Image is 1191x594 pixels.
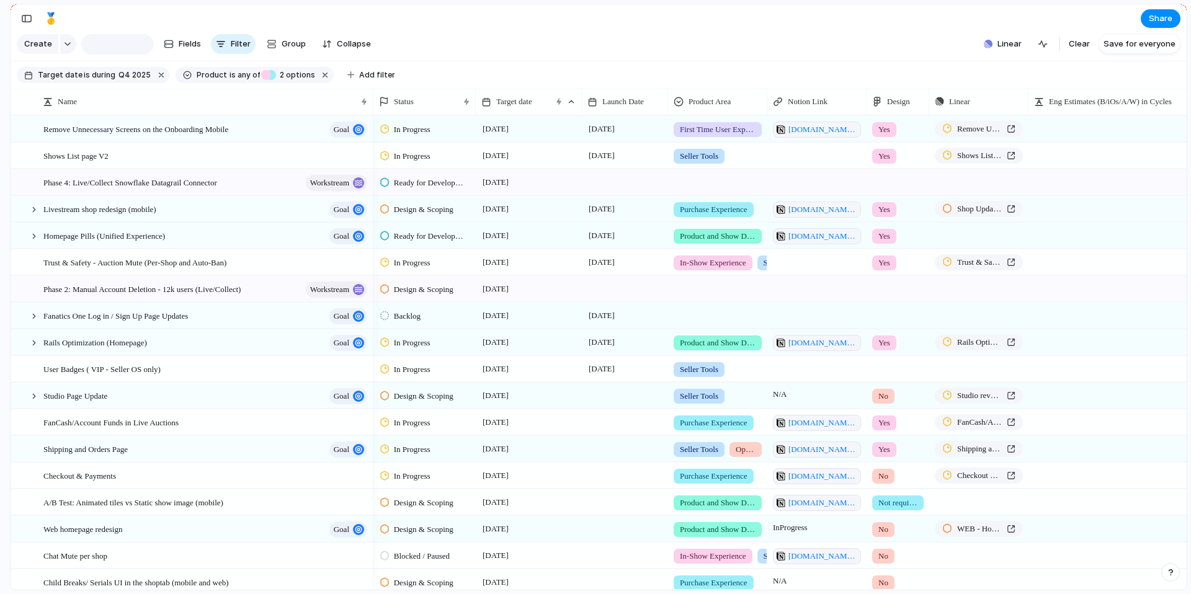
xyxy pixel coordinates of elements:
span: [DATE] [480,521,512,536]
span: Chat Mute per shop [43,548,107,562]
span: Collapse [337,38,371,50]
span: Yes [878,123,890,136]
span: Clear [1069,38,1090,50]
span: Filter [231,38,251,50]
span: Seller Tools [680,443,718,456]
span: Save for everyone [1104,38,1175,50]
span: Share [1149,12,1172,25]
span: [DATE] [480,255,512,270]
span: [DATE] [480,335,512,350]
span: Ready for Development [394,177,465,189]
span: First Time User Experience [680,123,756,136]
span: Status [394,95,414,108]
span: Product and Show Discovery [680,497,756,509]
span: [DATE] [480,575,512,590]
span: goal [334,228,349,245]
span: Yes [878,257,890,269]
span: [DOMAIN_NAME][URL] [788,337,857,349]
span: Group [282,38,306,50]
span: Seller Tools [680,363,718,376]
span: Rails Optimization (Homepage) [957,336,1002,348]
span: N/A [768,570,866,587]
span: Yes [878,203,890,216]
span: Not required [878,497,917,509]
span: Ready for Development [394,230,465,242]
span: Launch Date [602,95,644,108]
a: [DOMAIN_NAME][URL] [773,335,861,351]
button: 2 options [261,68,318,82]
span: [DATE] [586,361,618,376]
span: goal [334,334,349,352]
span: In Progress [394,337,430,349]
span: Linear [949,95,970,108]
span: Design & Scoping [394,203,453,216]
button: Filter [211,34,256,54]
a: [DOMAIN_NAME][URL] [773,122,861,138]
span: workstream [310,281,349,298]
span: [DATE] [480,415,512,430]
button: goal [329,122,367,138]
span: during [90,69,115,81]
span: is [230,69,236,81]
span: Operations [736,443,756,456]
span: Rails Optimization (Homepage) [43,335,147,349]
span: is [84,69,90,81]
span: Purchase Experience [680,203,747,216]
span: [DATE] [586,202,618,216]
span: [DATE] [480,122,512,136]
span: Fanatics One Log in / Sign Up Page Updates [43,308,188,322]
span: Remove Unnecessary Screens on the Onboarding Mobile [957,123,1002,135]
a: Remove Unnecessary Screens on the Onboarding Mobile [935,121,1023,137]
span: Seller Tools [680,390,718,402]
span: Yes [878,230,890,242]
span: In Progress [394,443,430,456]
span: Studio Page Update [43,388,107,402]
span: Checkout & Payments [43,468,116,482]
span: [DATE] [480,202,512,216]
a: [DOMAIN_NAME][URL] [773,468,861,484]
span: Phase 2: Manual Account Deletion - 12k users (Live/Collect) [43,281,241,296]
span: Phase 4: Live/Collect Snowflake Datagrail Connector [43,175,217,189]
span: Checkout & Payments [957,469,1002,482]
span: [DATE] [480,441,512,456]
button: Share [1141,9,1180,28]
a: Checkout & Payments [935,468,1023,484]
span: goal [334,388,349,405]
a: WEB - Homepage redesign [935,521,1023,537]
span: Fields [179,38,201,50]
span: No [878,390,888,402]
span: [DATE] [480,228,512,243]
span: Seller Tools [764,550,774,562]
span: Design & Scoping [394,577,453,589]
button: goal [329,388,367,404]
a: [DOMAIN_NAME][URL] [773,415,861,431]
span: Target date [496,95,532,108]
span: Design & Scoping [394,497,453,509]
span: Eng Estimates (B/iOs/A/W) in Cycles [1049,95,1172,108]
span: Design & Scoping [394,390,453,402]
span: Purchase Experience [680,470,747,482]
span: [DATE] [480,361,512,376]
button: goal [329,308,367,324]
span: [DATE] [480,468,512,483]
button: Group [261,34,312,54]
button: goal [329,202,367,218]
span: [DOMAIN_NAME][URL] [788,550,857,562]
span: goal [334,121,349,138]
span: In Progress [394,150,430,162]
span: Seller Tools [680,150,718,162]
span: Product [197,69,227,81]
span: FanCash/Account Funds in Live Auctions [957,416,1002,428]
span: No [878,550,888,562]
button: Linear [979,35,1027,53]
span: No [878,523,888,536]
span: Shipping and Orders Page [957,443,1002,455]
span: Name [58,95,77,108]
span: Product and Show Discovery [680,523,756,536]
span: Purchase Experience [680,417,747,429]
span: goal [334,441,349,458]
span: [DATE] [480,388,512,403]
span: Design & Scoping [394,283,453,296]
span: Yes [878,150,890,162]
span: Shows List page V2 [43,148,109,162]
